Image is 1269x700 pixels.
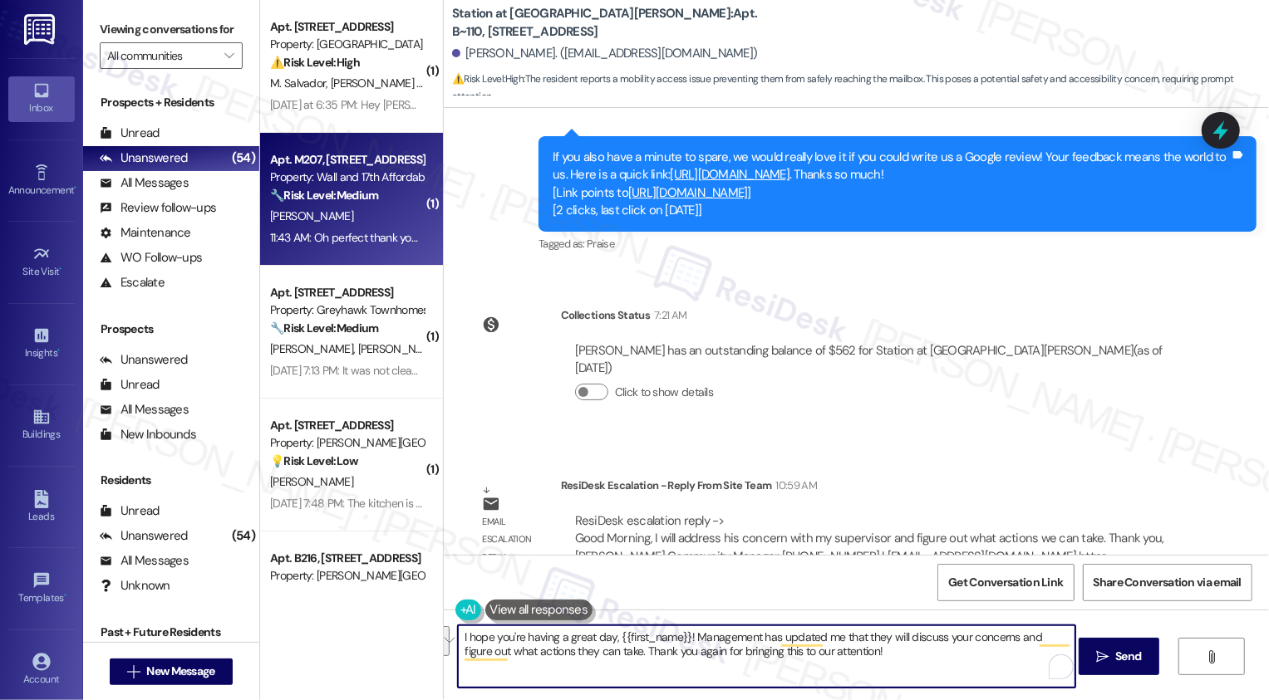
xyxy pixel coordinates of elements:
div: Property: [PERSON_NAME][GEOGRAPHIC_DATA] [270,434,424,452]
div: Property: [GEOGRAPHIC_DATA] [270,36,424,53]
span: [PERSON_NAME] [270,208,353,223]
div: Maintenance [100,224,191,242]
div: (54) [228,145,259,171]
b: Station at [GEOGRAPHIC_DATA][PERSON_NAME]: Apt. B~110, [STREET_ADDRESS] [452,5,785,41]
div: Escalate [100,274,165,291]
div: [PERSON_NAME]. ([EMAIL_ADDRESS][DOMAIN_NAME]) [452,45,758,62]
div: Unanswered [100,351,188,369]
div: Tagged as: [539,232,1257,256]
div: Unanswered [100,527,188,545]
div: Email escalation reply [482,513,547,566]
span: • [74,182,76,193]
a: Templates • [8,566,75,611]
span: : The resident reports a mobility access issue preventing them from safely reaching the mailbox. ... [452,71,1269,106]
div: All Messages [100,552,189,570]
div: Unread [100,125,160,142]
button: Share Conversation via email [1083,564,1252,601]
span: [PERSON_NAME] [270,474,353,489]
div: Unread [100,502,160,520]
button: Get Conversation Link [937,564,1074,601]
div: Property: Greyhawk Townhomes [270,301,424,319]
div: Residents [83,472,259,489]
div: [DATE] 7:13 PM: It was not cleaned [DATE] the 28th [270,363,508,378]
strong: ⚠️ Risk Level: High [270,55,360,70]
i:  [224,49,234,62]
div: ResiDesk Escalation - Reply From Site Team [561,477,1187,500]
div: ResiDesk escalation reply -> Good Morning, I will address his concern with my supervisor and figu... [575,512,1164,565]
div: [DATE] at 6:35 PM: Hey [PERSON_NAME], I have a friend that wants to take over my lease if I end u... [270,97,1243,112]
a: [URL][DOMAIN_NAME] [628,184,748,201]
span: • [60,263,62,275]
div: Review follow-ups [100,199,216,217]
div: Apt. B216, [STREET_ADDRESS] [270,550,424,567]
span: Share Conversation via email [1094,574,1242,591]
label: Viewing conversations for [100,17,243,42]
a: Site Visit • [8,240,75,285]
div: WO Follow-ups [100,249,202,267]
a: [URL][DOMAIN_NAME] [670,166,789,183]
span: • [64,590,66,601]
a: Buildings [8,403,75,448]
div: All Messages [100,401,189,419]
button: Send [1079,638,1159,675]
div: Apt. [STREET_ADDRESS] [270,18,424,36]
strong: 🔧 Risk Level: Medium [270,188,378,203]
div: Unanswered [100,149,188,167]
button: New Message [110,658,233,685]
input: All communities [107,42,216,69]
span: Praise [587,237,614,251]
div: If you also have a minute to spare, we would really love it if you could write us a Google review... [553,149,1230,220]
i:  [1205,650,1217,663]
a: Inbox [8,76,75,121]
strong: 💡 Risk Level: Low [270,453,358,468]
div: Unread [100,376,160,394]
div: Prospects + Residents [83,94,259,111]
div: Collections Status [561,306,650,324]
div: [PERSON_NAME] has an outstanding balance of $562 for Station at [GEOGRAPHIC_DATA][PERSON_NAME] (a... [575,342,1173,378]
div: Apt. M207, [STREET_ADDRESS] [270,151,424,169]
i:  [127,665,140,678]
span: [PERSON_NAME] [270,341,358,356]
span: New Message [146,663,214,680]
div: Apt. [STREET_ADDRESS] [270,417,424,434]
div: 10:59 AM [772,477,818,494]
strong: 🔧 Risk Level: Medium [270,321,378,335]
div: All Messages [100,174,189,192]
a: Insights • [8,321,75,366]
textarea: To enrich screen reader interactions, please activate Accessibility in Grammarly extension settings [458,625,1075,688]
img: ResiDesk Logo [24,14,58,45]
div: Property: [PERSON_NAME][GEOGRAPHIC_DATA] [270,567,424,585]
span: [PERSON_NAME] [357,341,440,356]
div: Past + Future Residents [83,624,259,641]
span: [PERSON_NAME] Scalzer [331,76,450,91]
a: Account [8,648,75,693]
i:  [1096,650,1109,663]
div: New Inbounds [100,426,196,443]
span: • [57,345,60,356]
span: M. Salvador [270,76,331,91]
div: (54) [228,523,259,549]
a: Leads [8,485,75,530]
div: Unknown [100,577,170,595]
div: Apt. [STREET_ADDRESS] [270,284,424,301]
span: Get Conversation Link [948,574,1063,591]
span: Send [1115,648,1141,665]
div: Prospects [83,321,259,338]
label: Click to show details [615,384,713,401]
div: Property: Wall and 17th Affordable [270,169,424,186]
div: 7:21 AM [650,306,686,324]
strong: ⚠️ Risk Level: High [452,72,524,86]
